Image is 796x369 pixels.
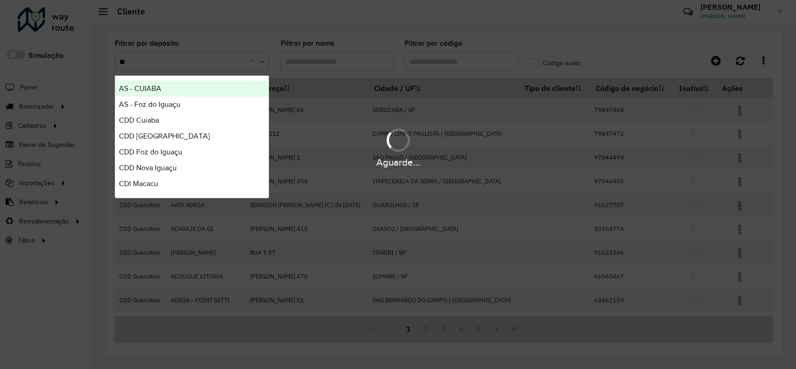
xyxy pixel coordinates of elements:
ng-dropdown-panel: Options list [115,76,269,198]
span: AS - Foz do Iguaçu [119,100,180,108]
span: AS - CUIABA [119,84,161,92]
span: CDD [GEOGRAPHIC_DATA] [119,132,210,140]
span: CDD Cuiaba [119,116,159,124]
span: CDD Foz do Iguaçu [119,148,182,156]
span: CDD Nova Iguaçu [119,164,177,172]
span: CDI Macacu [119,180,158,188]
